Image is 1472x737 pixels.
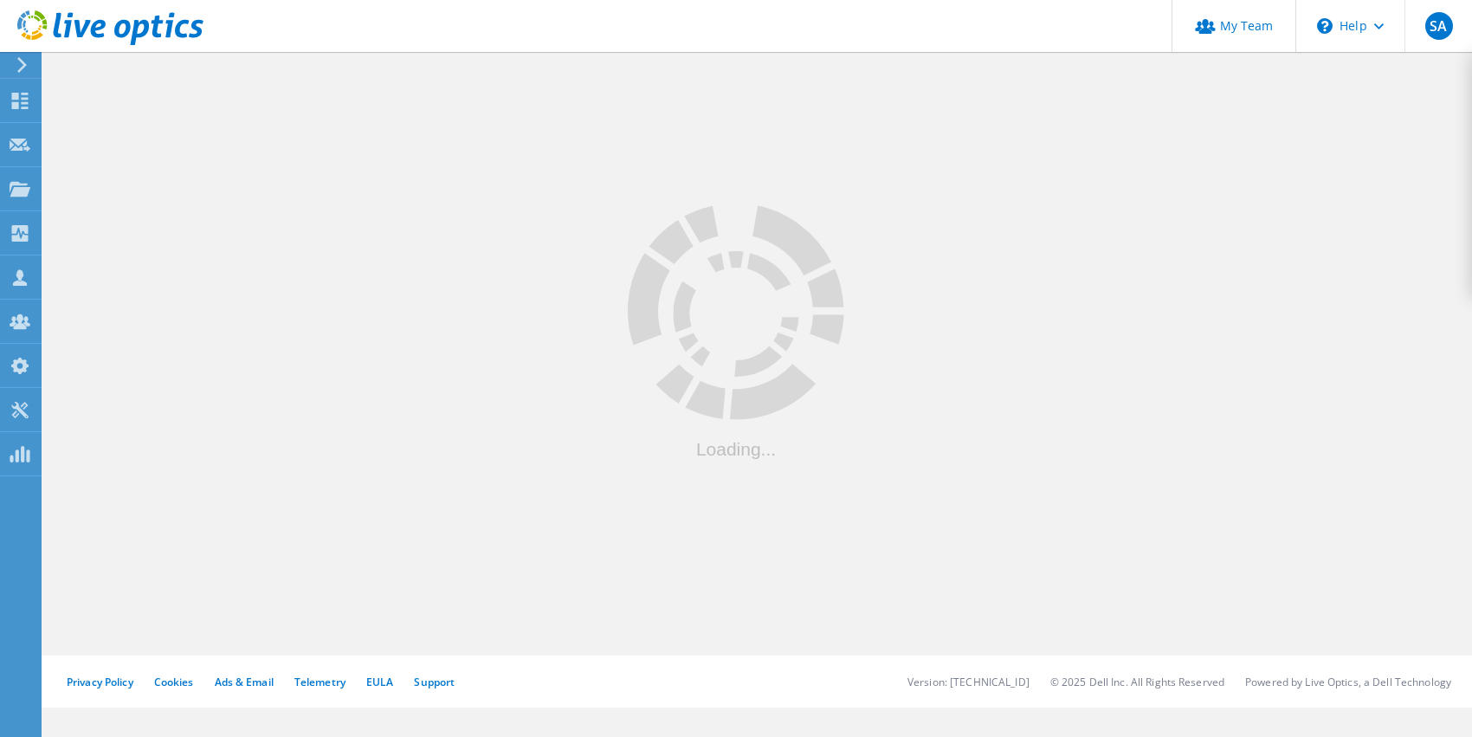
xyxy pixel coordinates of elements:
li: Powered by Live Optics, a Dell Technology [1245,675,1451,689]
a: Support [414,675,455,689]
a: Cookies [154,675,194,689]
a: Telemetry [294,675,345,689]
li: © 2025 Dell Inc. All Rights Reserved [1050,675,1224,689]
a: Ads & Email [215,675,274,689]
span: SA [1430,19,1447,33]
a: EULA [366,675,393,689]
div: Loading... [628,439,844,457]
svg: \n [1317,18,1333,34]
a: Live Optics Dashboard [17,36,203,48]
li: Version: [TECHNICAL_ID] [907,675,1030,689]
a: Privacy Policy [67,675,133,689]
